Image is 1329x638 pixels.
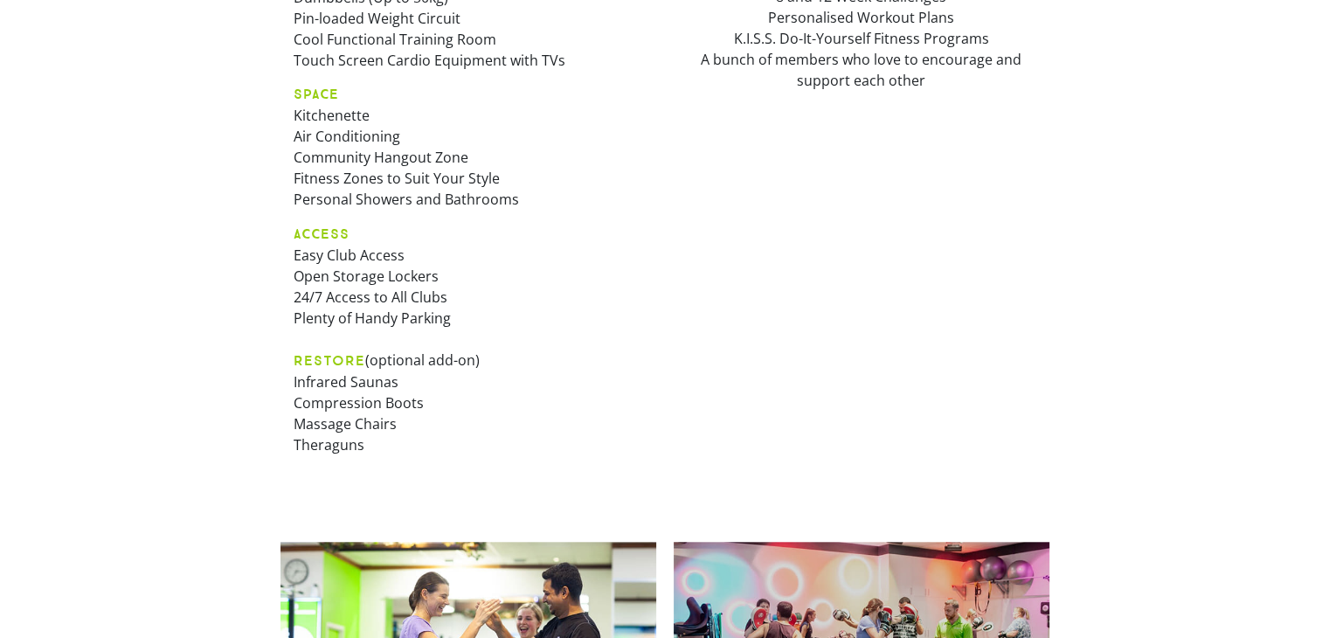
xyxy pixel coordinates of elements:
strong: ACCESS [294,225,350,242]
strong: RESTORE [294,352,365,369]
strong: SPACE [294,86,339,102]
p: Easy Club Access Open Storage Lockers 24/7 Access to All Clubs Plenty of Handy Parking (optional ... [294,223,643,455]
p: Kitchenette Air Conditioning Community Hangout Zone Fitness Zones to Suit Your Style Personal Sho... [294,83,643,210]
